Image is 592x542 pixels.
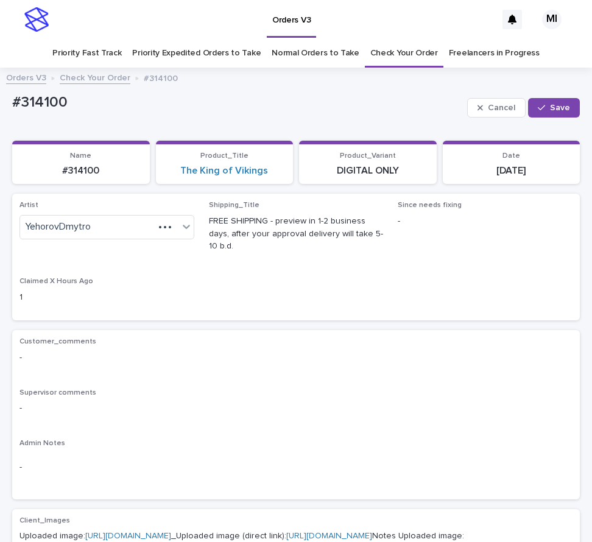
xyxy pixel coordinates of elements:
p: DIGITAL ONLY [306,165,429,177]
p: #314100 [12,94,462,111]
a: Freelancers in Progress [449,39,540,68]
p: FREE SHIPPING - preview in 1-2 business days, after your approval delivery will take 5-10 b.d. [209,215,384,253]
p: #314100 [144,71,178,84]
span: Cancel [488,104,515,112]
a: [URL][DOMAIN_NAME] [85,532,171,540]
p: [DATE] [450,165,573,177]
a: Check Your Order [60,70,130,84]
div: MI [542,10,562,29]
img: stacker-logo-s-only.png [24,7,49,32]
p: - [398,215,573,228]
span: Admin Notes [19,440,65,447]
button: Save [528,98,580,118]
a: Priority Fast Track [52,39,121,68]
a: Normal Orders to Take [272,39,359,68]
span: Supervisor comments [19,389,96,396]
a: Orders V3 [6,70,46,84]
p: 1 [19,291,194,304]
p: - [19,402,573,415]
span: Shipping_Title [209,202,259,209]
span: Customer_comments [19,338,96,345]
span: YehorovDmytro [25,220,91,233]
span: Date [502,152,520,160]
span: Save [550,104,570,112]
a: Check Your Order [370,39,438,68]
button: Cancel [467,98,526,118]
a: [URL][DOMAIN_NAME] [286,532,372,540]
a: The King of Vikings [180,165,268,177]
a: Priority Expedited Orders to Take [132,39,261,68]
p: - [19,461,573,474]
span: Client_Images [19,517,70,524]
span: Claimed X Hours Ago [19,278,93,285]
span: Artist [19,202,38,209]
span: Since needs fixing [398,202,462,209]
span: Product_Variant [340,152,396,160]
p: - [19,351,573,364]
p: #314100 [19,165,143,177]
span: Name [70,152,91,160]
span: Product_Title [200,152,248,160]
